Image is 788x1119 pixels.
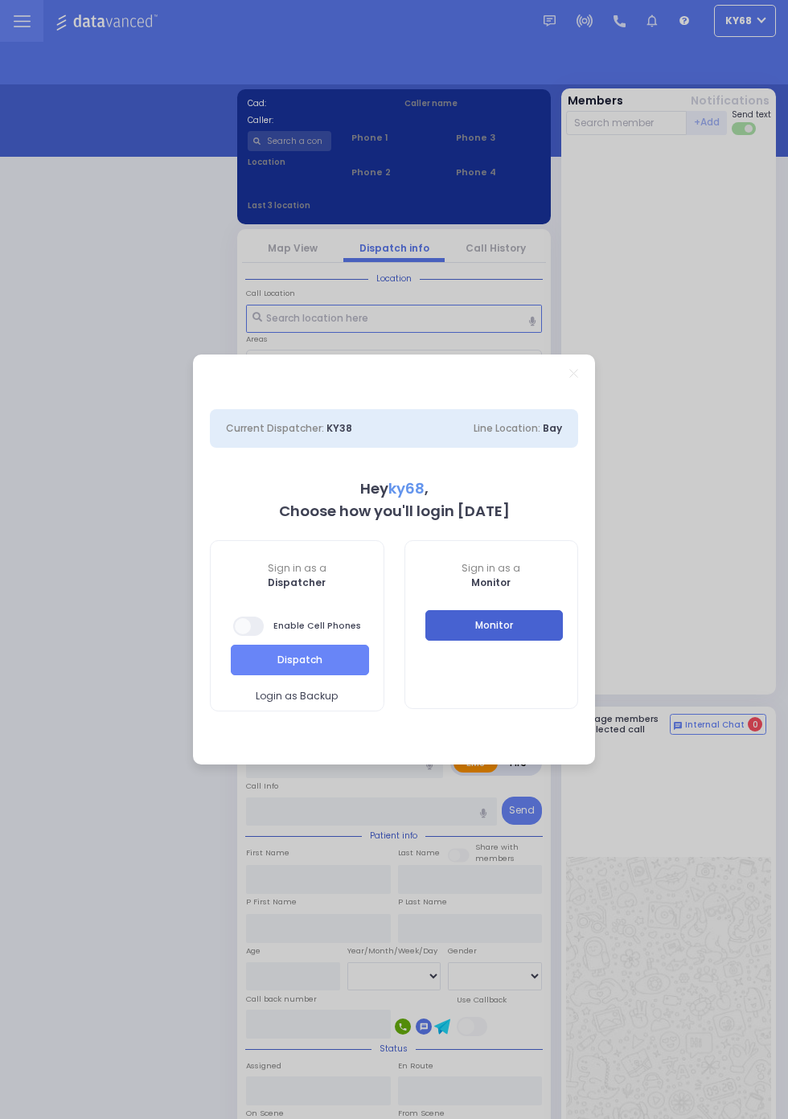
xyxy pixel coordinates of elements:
[256,689,338,703] span: Login as Backup
[569,369,578,378] a: Close
[471,576,511,589] b: Monitor
[211,561,384,576] span: Sign in as a
[326,421,352,435] span: KY38
[231,645,369,675] button: Dispatch
[279,501,510,521] b: Choose how you'll login [DATE]
[425,610,564,641] button: Monitor
[405,561,578,576] span: Sign in as a
[226,421,324,435] span: Current Dispatcher:
[474,421,540,435] span: Line Location:
[233,615,361,637] span: Enable Cell Phones
[543,421,562,435] span: Bay
[388,478,425,498] span: ky68
[360,478,429,498] b: Hey ,
[268,576,326,589] b: Dispatcher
